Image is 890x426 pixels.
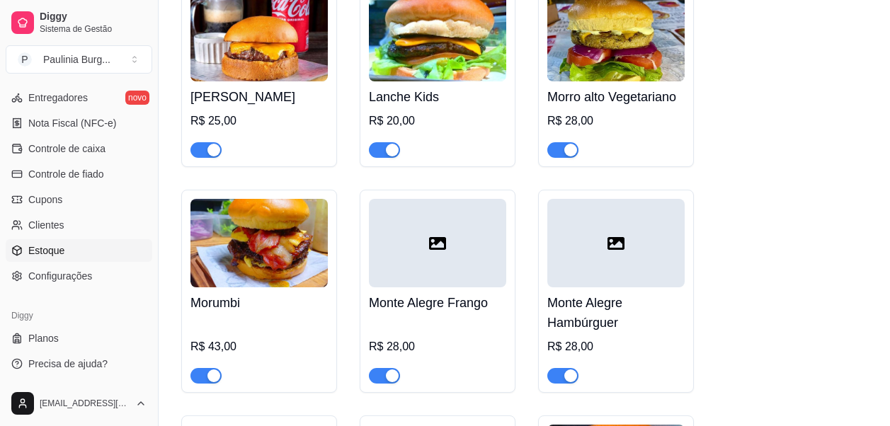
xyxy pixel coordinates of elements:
span: Precisa de ajuda? [28,357,108,371]
div: R$ 25,00 [190,113,328,129]
span: Planos [28,331,59,345]
div: R$ 28,00 [547,113,685,129]
span: Entregadores [28,91,88,105]
span: Nota Fiscal (NFC-e) [28,116,116,130]
span: Sistema de Gestão [40,23,147,35]
span: Estoque [28,243,64,258]
div: Diggy [6,304,152,327]
div: R$ 28,00 [369,338,506,355]
div: Paulinia Burg ... [43,52,110,67]
span: Cupons [28,192,62,207]
h4: Monte Alegre Hambúrguer [547,293,685,333]
button: Select a team [6,45,152,74]
a: Nota Fiscal (NFC-e) [6,112,152,134]
a: Clientes [6,214,152,236]
a: Precisa de ajuda? [6,352,152,375]
div: R$ 28,00 [547,338,685,355]
a: Planos [6,327,152,350]
img: product-image [190,199,328,287]
div: R$ 43,00 [190,338,328,355]
a: Controle de fiado [6,163,152,185]
span: [EMAIL_ADDRESS][DOMAIN_NAME] [40,398,130,409]
span: P [18,52,32,67]
h4: Morro alto Vegetariano [547,87,685,107]
a: Estoque [6,239,152,262]
span: Clientes [28,218,64,232]
h4: Lanche Kids [369,87,506,107]
a: Controle de caixa [6,137,152,160]
a: DiggySistema de Gestão [6,6,152,40]
div: R$ 20,00 [369,113,506,129]
h4: Morumbi [190,293,328,313]
button: [EMAIL_ADDRESS][DOMAIN_NAME] [6,386,152,420]
a: Entregadoresnovo [6,86,152,109]
span: Configurações [28,269,92,283]
h4: Monte Alegre Frango [369,293,506,313]
a: Configurações [6,265,152,287]
span: Controle de fiado [28,167,104,181]
span: Diggy [40,11,147,23]
span: Controle de caixa [28,142,105,156]
a: Cupons [6,188,152,211]
h4: [PERSON_NAME] [190,87,328,107]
